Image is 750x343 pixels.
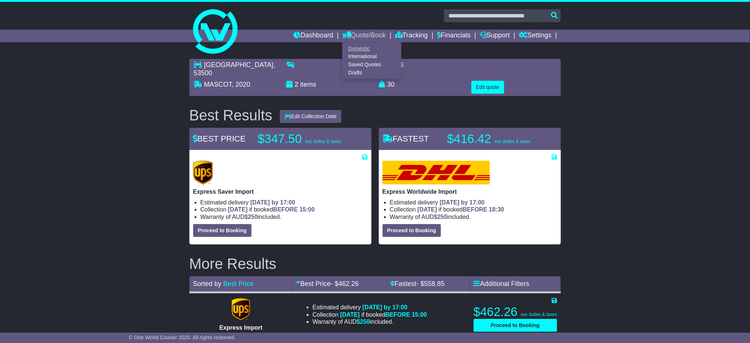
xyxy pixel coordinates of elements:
[258,131,350,146] p: $347.50
[417,206,504,213] span: if booked
[343,44,401,53] a: Domestic
[193,224,252,237] button: Proceed to Booking
[189,256,561,272] h2: More Results
[342,42,401,79] div: Quote/Book
[390,213,557,220] li: Warranty of AUD included.
[383,161,490,184] img: DHL: Express Worldwide Import
[390,206,557,213] li: Collection
[363,304,408,310] span: [DATE] by 17:00
[474,280,529,287] a: Additional Filters
[228,206,248,213] span: [DATE]
[357,319,370,325] span: $
[228,206,315,213] span: if booked
[339,280,359,287] span: 462.26
[300,206,315,213] span: 15:00
[387,81,395,88] span: 30
[313,318,427,325] li: Warranty of AUD included.
[232,298,250,320] img: UPS (new): Express Import
[383,188,557,195] p: Express Worldwide Import
[474,319,557,332] button: Proceed to Booking
[129,334,236,340] span: © One World Courier 2025. All rights reserved.
[295,81,299,88] span: 2
[193,161,213,184] img: UPS (new): Express Saver Import
[313,304,427,311] li: Estimated delivery
[343,69,401,77] a: Drafts
[383,224,441,237] button: Proceed to Booking
[193,134,246,143] span: BEST PRICE
[248,214,258,220] span: 250
[331,280,359,287] span: - $
[194,61,275,77] span: , 53500
[395,30,428,42] a: Tracking
[193,280,222,287] span: Sorted by
[300,81,316,88] span: items
[340,312,360,318] span: [DATE]
[424,280,445,287] span: 558.85
[232,81,250,88] span: , 2020
[219,324,262,331] span: Express Import
[223,280,254,287] a: Best Price
[390,199,557,206] li: Estimated delivery
[360,319,370,325] span: 250
[480,30,510,42] a: Support
[305,139,341,144] span: exc duties & taxes
[280,110,342,123] button: Edit Collection Date
[343,61,401,69] a: Saved Quotes
[201,213,368,220] li: Warranty of AUD included.
[204,61,273,69] span: [GEOGRAPHIC_DATA]
[440,199,485,206] span: [DATE] by 17:00
[489,206,504,213] span: 18:30
[294,30,333,42] a: Dashboard
[412,312,427,318] span: 15:00
[201,206,368,213] li: Collection
[201,199,368,206] li: Estimated delivery
[386,312,410,318] span: BEFORE
[313,311,427,318] li: Collection
[296,280,359,287] a: Best Price- $462.26
[417,280,445,287] span: - $
[434,214,447,220] span: $
[495,139,531,144] span: exc duties & taxes
[474,304,557,319] p: $462.26
[417,206,437,213] span: [DATE]
[463,206,488,213] span: BEFORE
[447,131,540,146] p: $416.42
[437,214,447,220] span: 250
[391,280,445,287] a: Fastest- $558.85
[250,199,296,206] span: [DATE] by 17:00
[521,312,557,317] span: exc duties & taxes
[437,30,471,42] a: Financials
[519,30,552,42] a: Settings
[343,53,401,61] a: International
[383,134,429,143] span: FASTEST
[342,30,386,42] a: Quote/Book
[245,214,258,220] span: $
[340,312,427,318] span: if booked
[186,107,276,123] div: Best Results
[193,188,368,195] p: Express Saver Import
[204,81,232,88] span: MASCOT
[471,81,504,94] button: Edit quote
[273,206,298,213] span: BEFORE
